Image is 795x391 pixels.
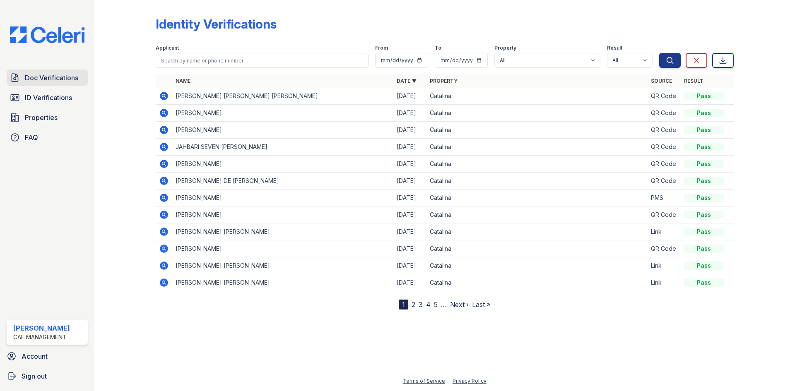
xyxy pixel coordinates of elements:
[426,156,648,173] td: Catalina
[176,78,190,84] a: Name
[156,45,179,51] label: Applicant
[172,190,393,206] td: [PERSON_NAME]
[494,45,516,51] label: Property
[393,139,426,156] td: [DATE]
[419,300,423,309] a: 3
[172,257,393,274] td: [PERSON_NAME] [PERSON_NAME]
[7,70,88,86] a: Doc Verifications
[684,177,724,185] div: Pass
[7,129,88,146] a: FAQ
[430,78,458,84] a: Property
[393,257,426,274] td: [DATE]
[393,206,426,223] td: [DATE]
[434,300,438,309] a: 5
[172,122,393,139] td: [PERSON_NAME]
[648,223,681,240] td: Link
[426,257,648,274] td: Catalina
[472,300,490,309] a: Last »
[648,156,681,173] td: QR Code
[393,190,426,206] td: [DATE]
[684,228,724,236] div: Pass
[7,109,88,126] a: Properties
[7,89,88,106] a: ID Verifications
[393,156,426,173] td: [DATE]
[172,173,393,190] td: [PERSON_NAME] DE [PERSON_NAME]
[684,92,724,100] div: Pass
[426,240,648,257] td: Catalina
[426,88,648,105] td: Catalina
[25,93,72,103] span: ID Verifications
[648,274,681,291] td: Link
[397,78,417,84] a: Date ▼
[648,122,681,139] td: QR Code
[399,300,408,309] div: 1
[684,211,724,219] div: Pass
[172,156,393,173] td: [PERSON_NAME]
[13,333,70,341] div: CAF Management
[393,105,426,122] td: [DATE]
[25,132,38,142] span: FAQ
[25,73,78,83] span: Doc Verifications
[375,45,388,51] label: From
[426,139,648,156] td: Catalina
[648,190,681,206] td: PMS
[426,190,648,206] td: Catalina
[648,240,681,257] td: QR Code
[684,143,724,151] div: Pass
[648,257,681,274] td: Link
[684,194,724,202] div: Pass
[684,160,724,168] div: Pass
[393,223,426,240] td: [DATE]
[426,274,648,291] td: Catalina
[172,274,393,291] td: [PERSON_NAME] [PERSON_NAME]
[684,109,724,117] div: Pass
[13,323,70,333] div: [PERSON_NAME]
[648,88,681,105] td: QR Code
[172,240,393,257] td: [PERSON_NAME]
[172,88,393,105] td: [PERSON_NAME] [PERSON_NAME] [PERSON_NAME]
[412,300,415,309] a: 2
[172,206,393,223] td: [PERSON_NAME]
[156,53,369,68] input: Search by name or phone number
[426,122,648,139] td: Catalina
[22,371,47,381] span: Sign out
[648,105,681,122] td: QR Code
[403,378,445,384] a: Terms of Service
[441,300,447,309] span: …
[648,173,681,190] td: QR Code
[684,126,724,134] div: Pass
[22,351,48,361] span: Account
[426,223,648,240] td: Catalina
[3,26,91,43] img: CE_Logo_Blue-a8612792a0a2168367f1c8372b55b34899dd931a85d93a1a3d3e32e68fde9ad4.png
[684,245,724,253] div: Pass
[393,88,426,105] td: [DATE]
[172,105,393,122] td: [PERSON_NAME]
[393,122,426,139] td: [DATE]
[684,261,724,270] div: Pass
[648,206,681,223] td: QR Code
[172,223,393,240] td: [PERSON_NAME] [PERSON_NAME]
[3,348,91,365] a: Account
[648,139,681,156] td: QR Code
[684,78,703,84] a: Result
[684,278,724,287] div: Pass
[448,378,450,384] div: |
[393,240,426,257] td: [DATE]
[172,139,393,156] td: JAHBARI SEVEN [PERSON_NAME]
[426,173,648,190] td: Catalina
[435,45,441,51] label: To
[426,105,648,122] td: Catalina
[393,173,426,190] td: [DATE]
[426,206,648,223] td: Catalina
[393,274,426,291] td: [DATE]
[25,113,58,122] span: Properties
[450,300,469,309] a: Next ›
[156,17,277,31] div: Identity Verifications
[607,45,622,51] label: Result
[426,300,431,309] a: 4
[651,78,672,84] a: Source
[3,368,91,384] a: Sign out
[453,378,487,384] a: Privacy Policy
